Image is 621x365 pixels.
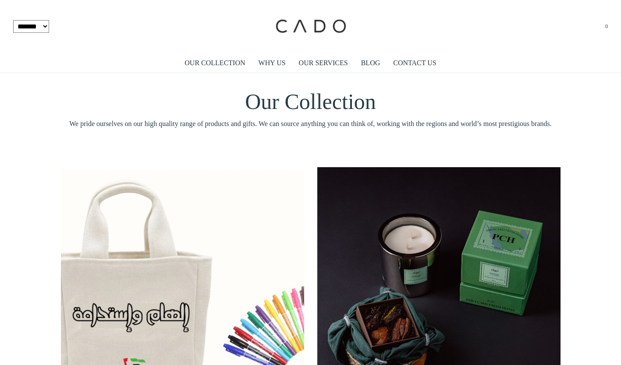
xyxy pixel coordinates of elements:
[185,53,245,73] a: OUR COLLECTION
[273,7,348,46] img: cadogifting
[299,53,348,73] a: OUR SERVICES
[604,22,608,31] a: 0
[393,53,436,73] a: CONTACT US
[361,53,380,73] a: BLOG
[259,53,286,73] a: WHY US
[245,89,376,114] span: Our Collection
[605,23,608,29] span: 0
[61,118,561,130] span: We pride ourselves on our high quality range of products and gifts. We can source anything you ca...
